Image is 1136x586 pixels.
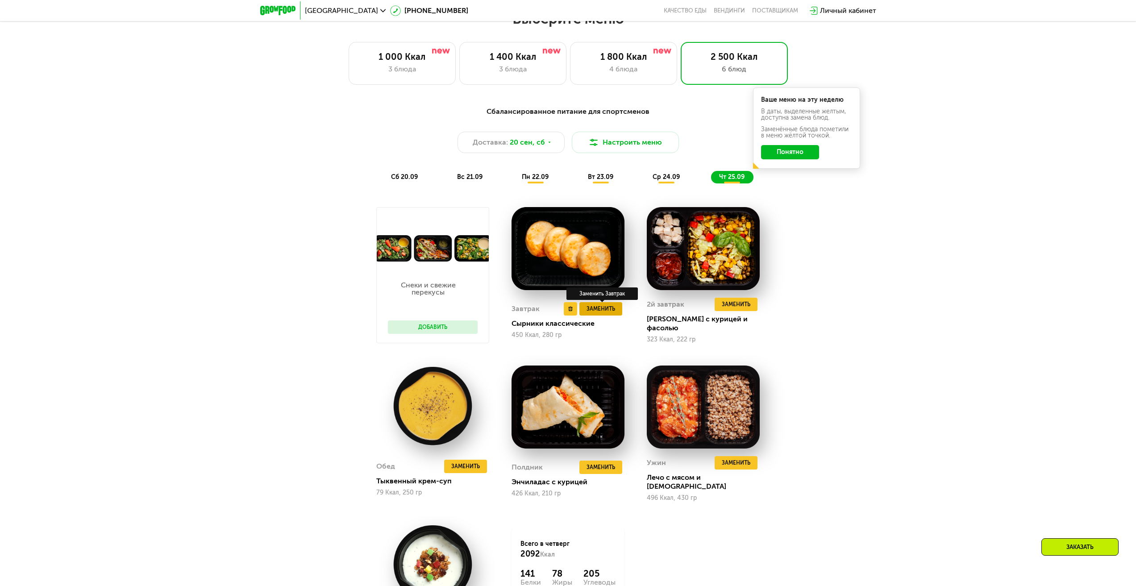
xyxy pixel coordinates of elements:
[520,568,541,579] div: 141
[520,549,540,559] span: 2092
[761,145,819,159] button: Понятно
[522,173,549,181] span: пн 22.09
[722,300,750,309] span: Заменить
[647,336,760,343] div: 323 Ккал, 222 гр
[579,302,622,316] button: Заменить
[388,282,469,296] p: Снеки и свежие перекусы
[579,64,668,75] div: 4 блюда
[664,7,707,14] a: Качество еды
[647,315,767,332] div: [PERSON_NAME] с курицей и фасолью
[473,137,508,148] span: Доставка:
[540,551,555,558] span: Ккал
[512,302,540,316] div: Завтрак
[376,460,395,473] div: Обед
[579,461,622,474] button: Заменить
[305,7,378,14] span: [GEOGRAPHIC_DATA]
[388,320,478,334] button: Добавить
[510,137,545,148] span: 20 сен, сб
[358,51,446,62] div: 1 000 Ккал
[722,458,750,467] span: Заменить
[647,473,767,491] div: Лечо с мясом и [DEMOGRAPHIC_DATA]
[520,540,616,559] div: Всего в четверг
[583,579,616,586] div: Углеводы
[653,173,680,181] span: ср 24.09
[552,568,572,579] div: 78
[761,97,852,103] div: Ваше меню на эту неделю
[719,173,745,181] span: чт 25.09
[512,461,543,474] div: Полдник
[390,5,468,16] a: [PHONE_NUMBER]
[444,460,487,473] button: Заменить
[572,132,679,153] button: Настроить меню
[583,568,616,579] div: 205
[690,51,778,62] div: 2 500 Ккал
[761,108,852,121] div: В даты, выделенные желтым, доступна замена блюд.
[715,298,757,311] button: Заменить
[552,579,572,586] div: Жиры
[579,51,668,62] div: 1 800 Ккал
[512,478,632,486] div: Энчиладас с курицей
[647,456,666,470] div: Ужин
[469,51,557,62] div: 1 400 Ккал
[304,106,832,117] div: Сбалансированное питание для спортсменов
[587,304,615,313] span: Заменить
[358,64,446,75] div: 3 блюда
[588,173,613,181] span: вт 23.09
[647,298,684,311] div: 2й завтрак
[469,64,557,75] div: 3 блюда
[761,126,852,139] div: Заменённые блюда пометили в меню жёлтой точкой.
[752,7,798,14] div: поставщикам
[714,7,745,14] a: Вендинги
[376,477,496,486] div: Тыквенный крем-суп
[391,173,418,181] span: сб 20.09
[1041,538,1119,556] div: Заказать
[512,332,624,339] div: 450 Ккал, 280 гр
[566,287,638,300] div: Заменить Завтрак
[376,489,489,496] div: 79 Ккал, 250 гр
[520,579,541,586] div: Белки
[690,64,778,75] div: 6 блюд
[512,490,624,497] div: 426 Ккал, 210 гр
[820,5,876,16] div: Личный кабинет
[715,456,757,470] button: Заменить
[457,173,483,181] span: вс 21.09
[587,463,615,472] span: Заменить
[647,495,760,502] div: 496 Ккал, 430 гр
[512,319,632,328] div: Сырники классические
[451,462,480,471] span: Заменить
